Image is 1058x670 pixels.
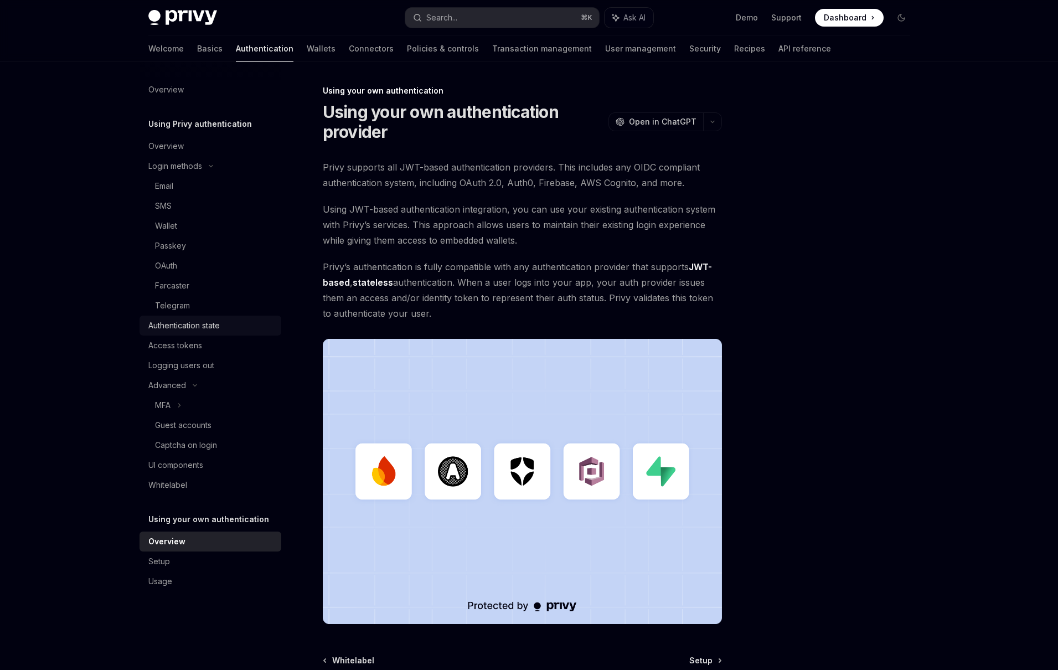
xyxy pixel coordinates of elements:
span: Privy’s authentication is fully compatible with any authentication provider that supports , authe... [323,259,722,321]
div: Wallet [155,219,177,233]
a: Authentication state [140,316,281,336]
span: Setup [689,655,713,666]
div: MFA [155,399,171,412]
a: Farcaster [140,276,281,296]
a: Setup [689,655,721,666]
div: UI components [148,458,203,472]
span: ⌘ K [581,13,592,22]
a: Email [140,176,281,196]
a: Whitelabel [140,475,281,495]
div: Telegram [155,299,190,312]
a: Security [689,35,721,62]
div: Guest accounts [155,419,211,432]
a: Dashboard [815,9,884,27]
div: Email [155,179,173,193]
div: Using your own authentication [323,85,722,96]
button: Ask AI [605,8,653,28]
img: JWT-based auth splash [323,339,722,624]
h5: Using your own authentication [148,513,269,526]
div: Whitelabel [148,478,187,492]
div: Access tokens [148,339,202,352]
a: Captcha on login [140,435,281,455]
span: Whitelabel [332,655,374,666]
a: Recipes [734,35,765,62]
div: Setup [148,555,170,568]
a: Transaction management [492,35,592,62]
img: dark logo [148,10,217,25]
a: stateless [353,277,393,288]
a: Basics [197,35,223,62]
span: Ask AI [623,12,646,23]
button: Search...⌘K [405,8,599,28]
div: Overview [148,140,184,153]
button: Toggle dark mode [892,9,910,27]
span: Open in ChatGPT [629,116,696,127]
a: Overview [140,532,281,552]
div: OAuth [155,259,177,272]
a: Policies & controls [407,35,479,62]
a: Overview [140,80,281,100]
a: Access tokens [140,336,281,355]
div: Search... [426,11,457,24]
a: Support [771,12,802,23]
a: Passkey [140,236,281,256]
a: Demo [736,12,758,23]
button: Open in ChatGPT [608,112,703,131]
div: SMS [155,199,172,213]
a: Guest accounts [140,415,281,435]
a: Telegram [140,296,281,316]
a: Welcome [148,35,184,62]
a: Wallets [307,35,336,62]
span: Using JWT-based authentication integration, you can use your existing authentication system with ... [323,202,722,248]
a: UI components [140,455,281,475]
a: OAuth [140,256,281,276]
div: Overview [148,535,185,548]
span: Dashboard [824,12,866,23]
a: Wallet [140,216,281,236]
div: Login methods [148,159,202,173]
div: Passkey [155,239,186,252]
div: Farcaster [155,279,189,292]
a: Authentication [236,35,293,62]
a: SMS [140,196,281,216]
a: API reference [778,35,831,62]
a: Logging users out [140,355,281,375]
h5: Using Privy authentication [148,117,252,131]
div: Overview [148,83,184,96]
h1: Using your own authentication provider [323,102,604,142]
div: Logging users out [148,359,214,372]
span: Privy supports all JWT-based authentication providers. This includes any OIDC compliant authentic... [323,159,722,190]
div: Captcha on login [155,439,217,452]
a: Whitelabel [324,655,374,666]
div: Usage [148,575,172,588]
a: Setup [140,552,281,571]
a: Overview [140,136,281,156]
a: User management [605,35,676,62]
div: Authentication state [148,319,220,332]
a: Usage [140,571,281,591]
a: Connectors [349,35,394,62]
div: Advanced [148,379,186,392]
